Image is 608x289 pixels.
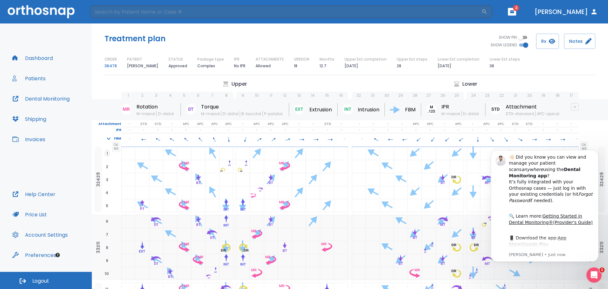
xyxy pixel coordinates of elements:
[454,93,459,98] p: 25
[104,62,117,70] a: 36478
[325,93,329,98] p: 15
[104,177,110,182] span: 3
[369,136,383,142] span: 300°
[397,62,401,70] p: 28
[427,93,431,98] p: 27
[114,136,121,141] p: FBM
[535,111,560,116] span: APC-apical
[580,141,588,152] span: OA MX
[9,71,49,86] button: Patients
[497,121,504,127] p: APC
[281,136,295,142] span: 70°
[207,136,222,142] span: 330°
[471,136,485,142] span: 180°
[234,56,239,62] p: IPR
[441,111,461,116] span: M-mesial
[455,121,462,127] p: APC
[183,121,189,127] p: APC
[499,93,504,98] p: 22
[527,93,532,98] p: 20
[9,50,57,66] button: Dashboard
[242,93,244,98] p: 9
[485,136,499,142] span: 140°
[221,111,240,116] span: D-distal
[357,93,361,98] p: 32
[28,91,112,122] div: 📱 Download the app: | ​ Let us know if you need help getting started!
[234,62,245,70] p: No IPR
[104,203,110,208] span: 5
[513,5,519,11] span: 3
[483,121,490,127] p: APC
[499,136,513,142] span: 140°
[165,136,179,142] span: 300°
[256,56,284,62] p: ATTACHMENTS
[506,111,535,116] span: STD-standard
[32,278,49,285] span: Logout
[9,91,73,106] button: Dental Monitoring
[9,207,51,222] button: Price List
[398,93,403,98] p: 29
[104,232,110,237] span: 7
[91,5,481,18] input: Search by Patient Name or Case #
[253,121,260,127] p: APC
[309,136,323,142] span: 90°
[311,93,315,98] p: 14
[541,93,545,98] p: 19
[438,62,451,70] p: [DATE]
[440,93,445,98] p: 26
[127,56,142,62] p: PATIENT
[105,150,110,156] span: 1
[128,93,129,98] p: 1
[222,136,236,142] span: 170°
[268,121,274,127] p: APC
[412,136,426,142] span: 230°
[556,136,570,142] span: 90°
[112,141,120,152] span: OA MX
[345,62,358,70] p: [DATE]
[104,34,166,44] h5: Treatment plan
[103,271,110,276] span: 10
[104,218,110,224] span: 6
[438,56,479,62] p: Lower Est.completion
[499,35,517,40] span: SHOW PIN
[309,106,332,114] p: Extrusion
[297,93,301,98] p: 13
[323,136,337,142] span: 90°
[481,144,608,266] iframe: Intercom notifications message
[9,187,59,202] button: Help Center
[92,127,121,133] p: IPR
[201,111,221,116] span: M-mesial
[383,136,398,142] span: 270°
[345,56,387,62] p: Upper Est.completion
[324,121,331,127] p: STD
[92,121,121,127] p: Attachment
[462,80,477,88] p: Lower
[295,136,309,142] span: 90°
[532,6,600,17] button: [PERSON_NAME]
[9,111,50,127] button: Shipping
[55,252,60,258] div: Tooltip anchor
[397,56,427,62] p: Upper Est.steps
[211,121,218,127] p: APC
[104,56,117,62] p: ORDER
[240,111,263,116] span: B-bucctal
[471,93,476,98] p: 24
[169,93,172,98] p: 4
[9,227,72,242] button: Account Settings
[320,62,326,70] p: 12.7
[282,121,288,127] p: APC
[127,62,158,70] p: [PERSON_NAME]
[156,111,175,116] span: D-distal
[197,62,215,70] p: Complex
